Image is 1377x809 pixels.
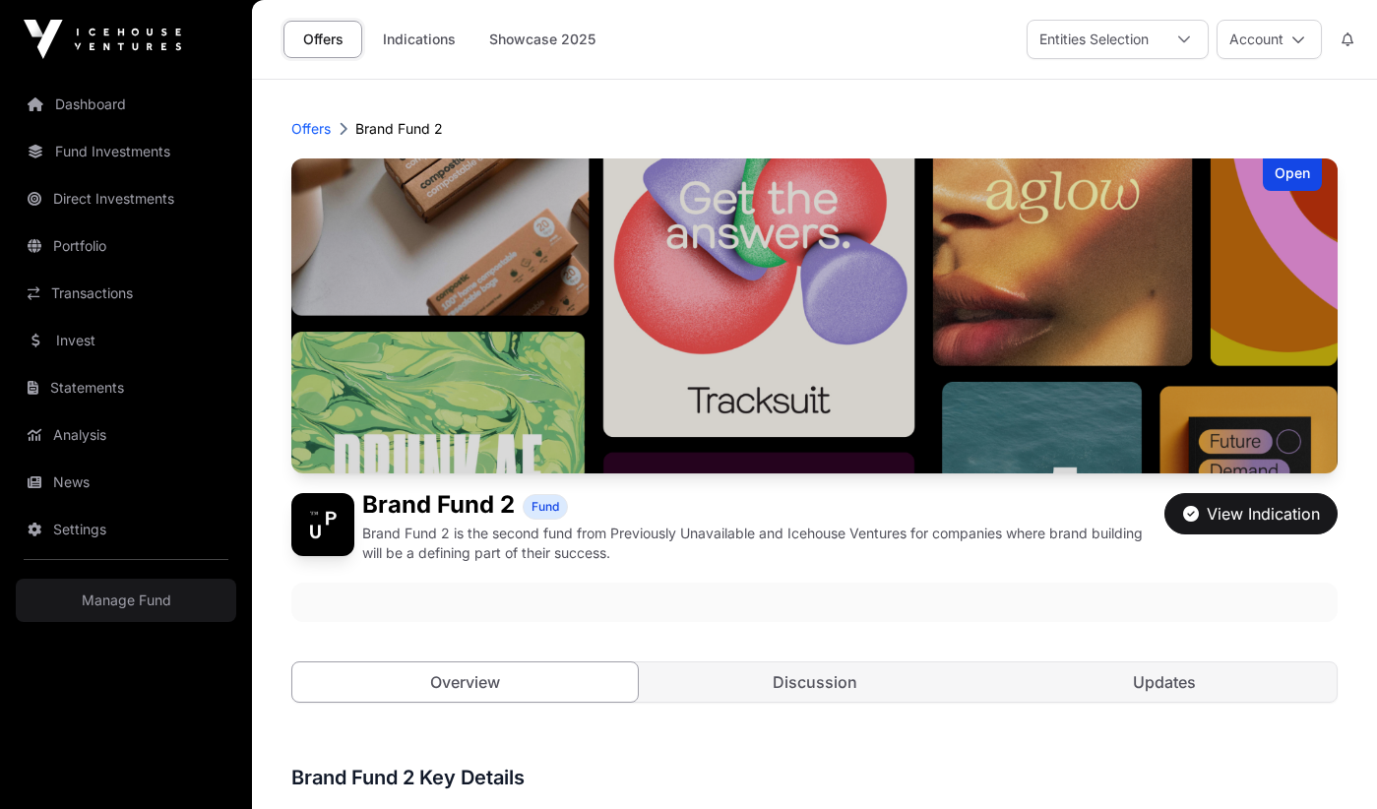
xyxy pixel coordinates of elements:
a: Offers [291,119,331,139]
iframe: Chat Widget [1279,715,1377,809]
a: Analysis [16,413,236,457]
a: Statements [16,366,236,409]
nav: Tabs [292,662,1337,702]
div: Entities Selection [1028,21,1160,58]
a: Showcase 2025 [476,21,608,58]
img: Brand Fund 2 [291,493,354,556]
a: View Indication [1164,513,1338,532]
p: Brand Fund 2 [355,119,443,139]
button: Account [1217,20,1322,59]
a: Indications [370,21,469,58]
a: Updates [991,662,1337,702]
a: Overview [291,661,639,703]
img: Icehouse Ventures Logo [24,20,181,59]
h1: Brand Fund 2 [362,493,515,520]
p: Brand Fund 2 is the second fund from Previously Unavailable and Icehouse Ventures for companies w... [362,524,1157,563]
a: Manage Fund [16,579,236,622]
div: Open [1263,158,1322,191]
a: Invest [16,319,236,362]
a: Settings [16,508,236,551]
span: Fund [532,499,559,515]
a: Offers [283,21,362,58]
a: Dashboard [16,83,236,126]
div: View Indication [1183,502,1320,526]
img: Brand Fund 2 [291,158,1338,473]
a: News [16,461,236,504]
h3: Brand Fund 2 Key Details [291,762,1338,793]
a: Transactions [16,272,236,315]
button: View Indication [1164,493,1338,534]
a: Fund Investments [16,130,236,173]
a: Discussion [642,662,987,702]
a: Portfolio [16,224,236,268]
a: Direct Investments [16,177,236,220]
